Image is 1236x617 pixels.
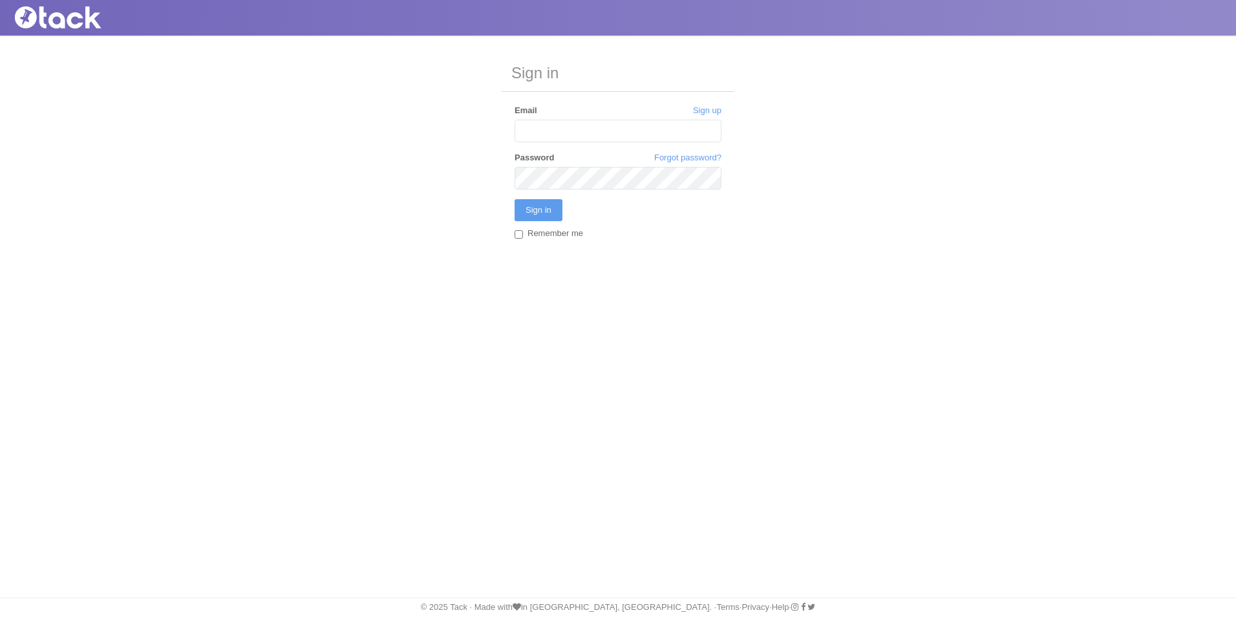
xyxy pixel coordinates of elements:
label: Email [515,105,537,116]
a: Terms [716,602,739,612]
a: Forgot password? [654,152,721,164]
a: Sign up [693,105,721,116]
a: Help [772,602,789,612]
h3: Sign in [502,55,734,92]
label: Remember me [515,228,583,241]
input: Remember me [515,230,523,239]
label: Password [515,152,554,164]
div: © 2025 Tack · Made with in [GEOGRAPHIC_DATA], [GEOGRAPHIC_DATA]. · · · · [3,601,1233,613]
img: Tack [10,6,139,28]
a: Privacy [741,602,769,612]
input: Sign in [515,199,562,221]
